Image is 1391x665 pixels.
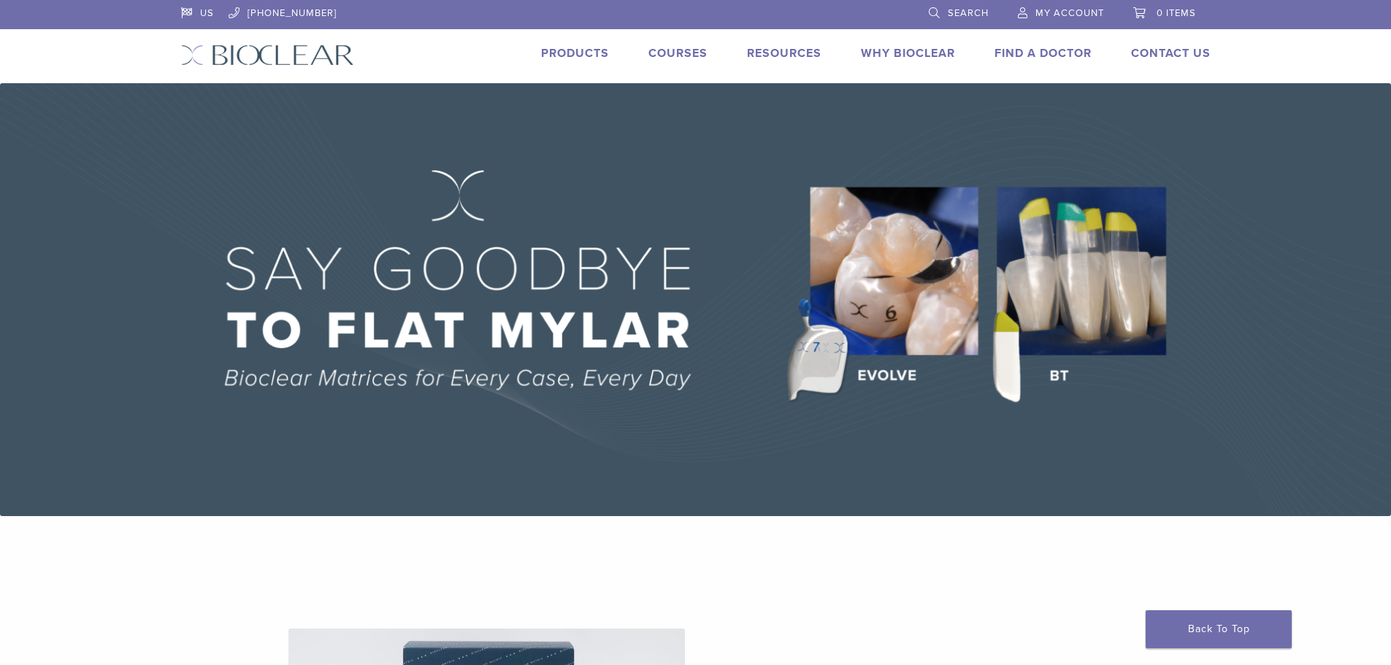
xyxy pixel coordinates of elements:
[948,7,989,19] span: Search
[181,45,354,66] img: Bioclear
[541,46,609,61] a: Products
[861,46,955,61] a: Why Bioclear
[995,46,1092,61] a: Find A Doctor
[1131,46,1211,61] a: Contact Us
[1146,610,1292,648] a: Back To Top
[1157,7,1196,19] span: 0 items
[747,46,821,61] a: Resources
[648,46,708,61] a: Courses
[1035,7,1104,19] span: My Account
